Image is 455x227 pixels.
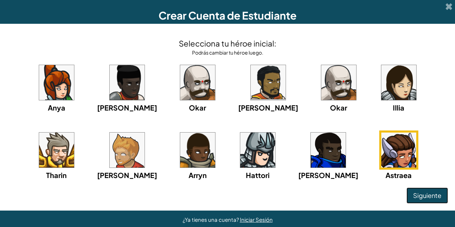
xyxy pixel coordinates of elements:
span: Crear Cuenta de Estudiante [159,9,296,22]
img: portrait.png [321,65,356,100]
img: portrait.png [180,133,215,168]
img: portrait.png [251,65,286,100]
span: [PERSON_NAME] [298,171,358,179]
img: portrait.png [240,133,275,168]
img: portrait.png [381,133,416,168]
span: Anya [48,103,65,112]
img: portrait.png [39,133,74,168]
h4: Selecciona tu héroe inicial: [179,38,276,49]
img: portrait.png [311,133,346,168]
span: Arryn [189,171,207,179]
img: portrait.png [110,65,145,100]
img: portrait.png [381,65,416,100]
span: Okar [189,103,206,112]
img: portrait.png [180,65,215,100]
span: [PERSON_NAME] [238,103,298,112]
span: [PERSON_NAME] [97,103,157,112]
span: Siguiente [413,191,441,199]
span: Tharin [46,171,67,179]
span: Okar [330,103,347,112]
img: portrait.png [110,133,145,168]
span: Hattori [246,171,270,179]
img: portrait.png [39,65,74,100]
span: Astraea [386,171,412,179]
div: Podrás cambiar tu héroe luego. [179,49,276,56]
button: Siguiente [406,187,448,204]
a: Iniciar Sesión [240,216,273,223]
span: Illia [393,103,404,112]
span: [PERSON_NAME] [97,171,157,179]
span: ¿Ya tienes una cuenta? [183,216,240,223]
